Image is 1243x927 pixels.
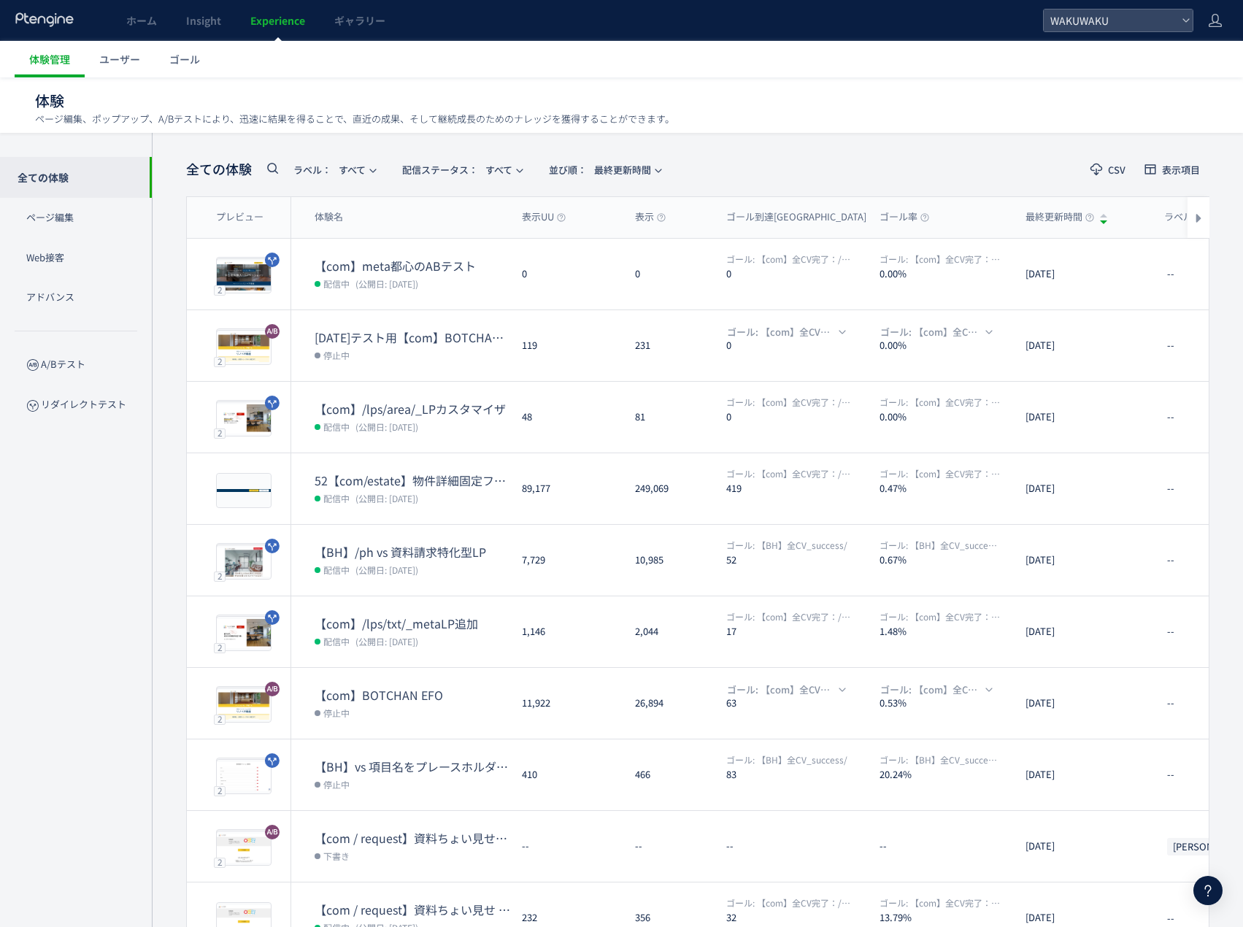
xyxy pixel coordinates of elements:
dt: 13.79% [880,910,1014,924]
dt: 52【com/estate】物件詳細固定フッター設置_0316~ [315,472,510,489]
div: 2 [214,642,226,653]
div: -- [510,811,623,882]
dt: 【com】BOTCHAN EFO [315,687,510,704]
dt: -- [880,839,1014,853]
div: 466 [623,739,715,810]
span: 表示項目 [1162,165,1200,174]
img: 1576b7402318d370f8e65e53e0ff88121748330085392.jpeg [217,688,271,722]
img: 1576b7402318d370f8e65e53e0ff88121750311727587.jpeg [217,331,271,364]
div: [DATE] [1014,668,1152,739]
span: ラベル： [293,163,331,177]
span: ラベル [1164,210,1204,224]
div: 2 [214,428,226,438]
span: 最終更新時間 [549,158,651,182]
button: ゴール: 【com】全CV完了：/complete [871,682,1000,698]
span: CSV [1108,165,1125,174]
span: 表示UU [522,210,566,224]
span: ゴール: 【com】全CV完了：/complete [727,324,835,340]
div: 11,922 [510,668,623,739]
span: ゴール: 【com】全CV完了：/complete [880,682,982,698]
dt: 0.00% [880,339,1014,353]
span: すべて [293,158,366,182]
dt: 【com】meta都心のABテスト [315,258,510,274]
div: [DATE] [1014,310,1152,381]
div: 10,985 [623,525,715,596]
dt: 0 [726,266,868,280]
span: 並び順： [549,163,587,177]
span: ギャラリー [334,13,385,28]
dt: 419 [726,481,868,495]
button: ラベル：すべて [284,158,384,181]
dt: 63 [726,696,868,710]
div: 1,146 [510,596,623,667]
dt: 1.48% [880,624,1014,638]
div: 2,044 [623,596,715,667]
div: [DATE] [1014,739,1152,810]
span: プレビュー [216,210,263,224]
button: 配信ステータス​：すべて [393,158,531,181]
div: 231 [623,310,715,381]
h1: 体験 [35,91,1176,112]
img: c1f50dafde954206141f94ce262c4b2d1755854473325.jpeg [217,617,271,650]
span: 【com】全CV完了：/complete [726,467,854,480]
span: すべて [402,158,512,182]
img: 52a80e3a41d1c7d379b62223b2ebdd8d1755051770820.jpeg [217,545,271,579]
dt: 32 [726,910,868,924]
span: (公開日: [DATE]) [355,563,418,576]
div: 89,177 [510,453,623,524]
button: ゴール: 【com】全CV完了：/complete [717,324,853,340]
span: (公開日: [DATE]) [355,635,418,647]
dt: 【BH】vs 項目名をプレースホルダーに移動（/request） [315,758,510,775]
div: 0 [623,239,715,309]
span: 【com】全CV完了：/complete [726,610,854,623]
span: 配信中 [323,491,350,505]
div: 119 [510,310,623,381]
dt: 20.24% [880,767,1014,781]
div: 2 [214,285,226,295]
span: 【BH】全CV_success/ [880,539,1001,551]
button: ゴール: 【com】全CV完了：/complete [717,682,853,698]
span: 【com】全CV完了：/complete [880,610,1001,623]
dt: 【BH】/ph vs 資料請求特化型LP [315,544,510,561]
div: [DATE] [1014,239,1152,309]
span: 【BH】全CV_success/ [726,539,847,551]
span: ホーム [126,13,157,28]
span: 【com】全CV完了：/complete [880,467,1001,480]
dt: 0.53% [880,696,1014,710]
div: [DATE] [1014,382,1152,453]
dt: 0 [726,339,868,353]
div: 410 [510,739,623,810]
div: -- [623,811,715,882]
span: 全ての体験 [186,160,252,179]
span: 体験管理 [29,52,70,66]
p: ページ編集、ポップアップ、A/Bテストにより、迅速に結果を得ることで、直近の成果、そして継続成長のためのナレッジを獲得することができます。 [35,112,674,126]
span: ユーザー [99,52,140,66]
div: 26,894 [623,668,715,739]
span: 【com】全CV完了：/complete [880,253,1001,265]
dt: 【com / request】資料ちょい見せ マンションレビュー号外メルマガ [315,901,510,918]
div: [DATE] [1014,525,1152,596]
span: Insight [186,13,221,28]
button: CSV [1081,158,1135,181]
div: 2 [214,571,226,581]
dt: 83 [726,767,868,781]
dt: 2025/06/18テスト用【com】BOTCHAN EFO(copy) [315,329,510,346]
span: 停止中 [323,777,350,791]
span: 停止中 [323,347,350,362]
dt: 【com】/lps/area/_LPカスタマイザ [315,401,510,418]
dt: 0.47% [880,481,1014,495]
span: 配信中 [323,419,350,434]
button: 表示項目 [1135,158,1209,181]
span: 【com】全CV完了：/complete [726,896,854,909]
span: ゴール: 【com】全CV完了：/complete [880,324,982,340]
dt: 52 [726,553,868,566]
span: (公開日: [DATE]) [355,277,418,290]
span: 最終更新時間 [1025,210,1094,224]
span: ゴール: 【com】全CV完了：/complete [727,682,835,698]
span: 配信中 [323,634,350,648]
span: ゴール到達[GEOGRAPHIC_DATA] [726,210,878,224]
div: [DATE] [1014,811,1152,882]
div: 7,729 [510,525,623,596]
span: (公開日: [DATE]) [355,492,418,504]
span: 【com】全CV完了：/complete [880,396,1001,408]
